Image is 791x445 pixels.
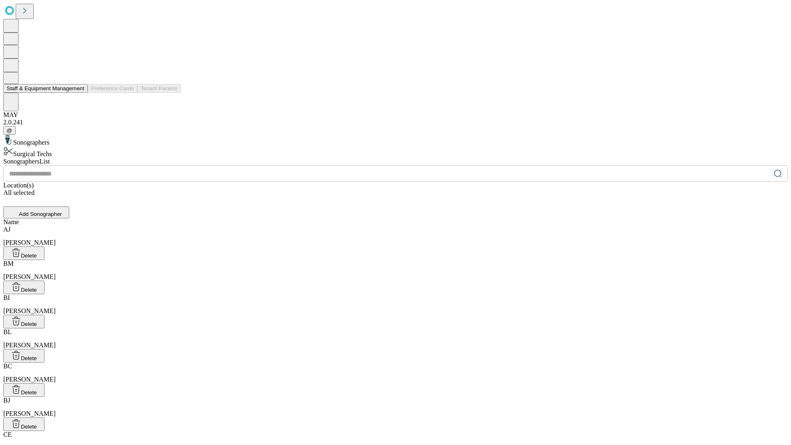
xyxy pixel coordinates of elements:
[3,218,788,226] div: Name
[3,119,788,126] div: 2.0.241
[21,424,37,430] span: Delete
[3,281,44,294] button: Delete
[3,189,788,197] div: All selected
[3,315,44,328] button: Delete
[3,328,788,349] div: [PERSON_NAME]
[21,389,37,396] span: Delete
[3,260,788,281] div: [PERSON_NAME]
[19,211,62,217] span: Add Sonographer
[3,260,14,267] span: BM
[137,84,181,93] button: Tenant Params
[3,226,788,246] div: [PERSON_NAME]
[3,182,34,189] span: Location(s)
[3,328,12,335] span: BL
[21,287,37,293] span: Delete
[3,246,44,260] button: Delete
[7,127,12,133] span: @
[21,355,37,361] span: Delete
[3,431,12,438] span: CE
[3,226,11,233] span: AJ
[21,321,37,327] span: Delete
[3,397,10,404] span: BJ
[3,363,12,370] span: BC
[3,397,788,417] div: [PERSON_NAME]
[3,294,788,315] div: [PERSON_NAME]
[3,111,788,119] div: MAY
[3,294,10,301] span: BI
[3,126,16,135] button: @
[3,349,44,363] button: Delete
[3,363,788,383] div: [PERSON_NAME]
[88,84,137,93] button: Preference Cards
[3,383,44,397] button: Delete
[21,253,37,259] span: Delete
[3,135,788,146] div: Sonographers
[3,206,69,218] button: Add Sonographer
[3,158,788,165] div: Sonographers List
[3,417,44,431] button: Delete
[3,146,788,158] div: Surgical Techs
[3,84,88,93] button: Staff & Equipment Management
